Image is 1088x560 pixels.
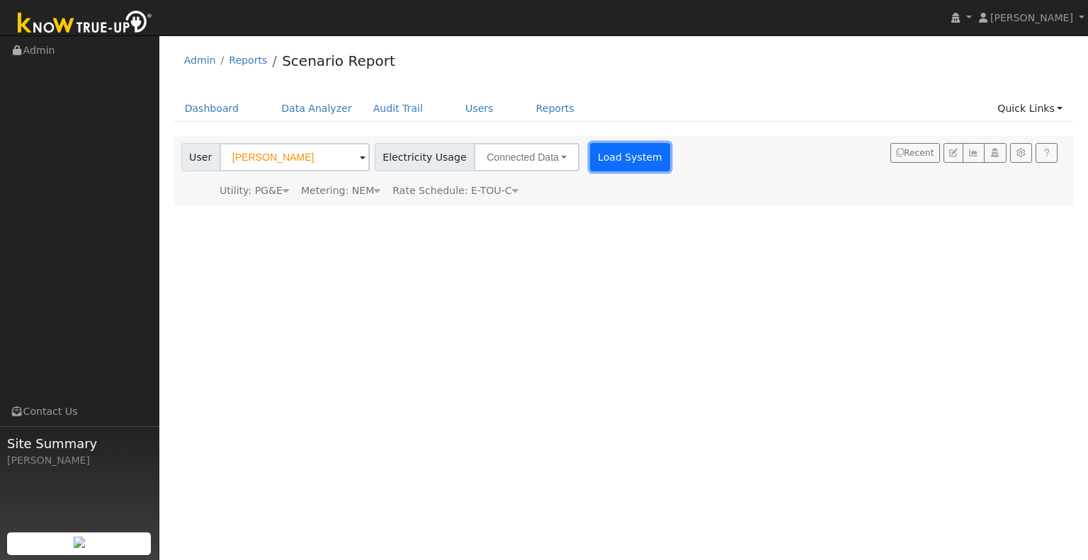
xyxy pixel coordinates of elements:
button: Load System [590,143,671,171]
img: retrieve [74,537,85,548]
a: Dashboard [174,96,250,122]
a: Reports [229,55,267,66]
button: Connected Data [474,143,579,171]
input: Select a User [220,143,370,171]
span: User [181,143,220,171]
span: Electricity Usage [375,143,475,171]
a: Audit Trail [363,96,433,122]
span: Alias: HETOUC [392,185,518,196]
img: Know True-Up [11,8,159,40]
a: Users [455,96,504,122]
a: Reports [526,96,585,122]
a: Admin [184,55,216,66]
button: Login As [984,143,1006,163]
a: Data Analyzer [271,96,363,122]
button: Multi-Series Graph [963,143,985,163]
button: Edit User [943,143,963,163]
a: Scenario Report [282,52,395,69]
div: [PERSON_NAME] [7,453,152,468]
a: Help Link [1036,143,1058,163]
a: Quick Links [987,96,1073,122]
span: Site Summary [7,434,152,453]
span: [PERSON_NAME] [990,12,1073,23]
div: Utility: PG&E [220,183,289,198]
div: Metering: NEM [301,183,380,198]
button: Settings [1010,143,1032,163]
button: Recent [890,143,940,163]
